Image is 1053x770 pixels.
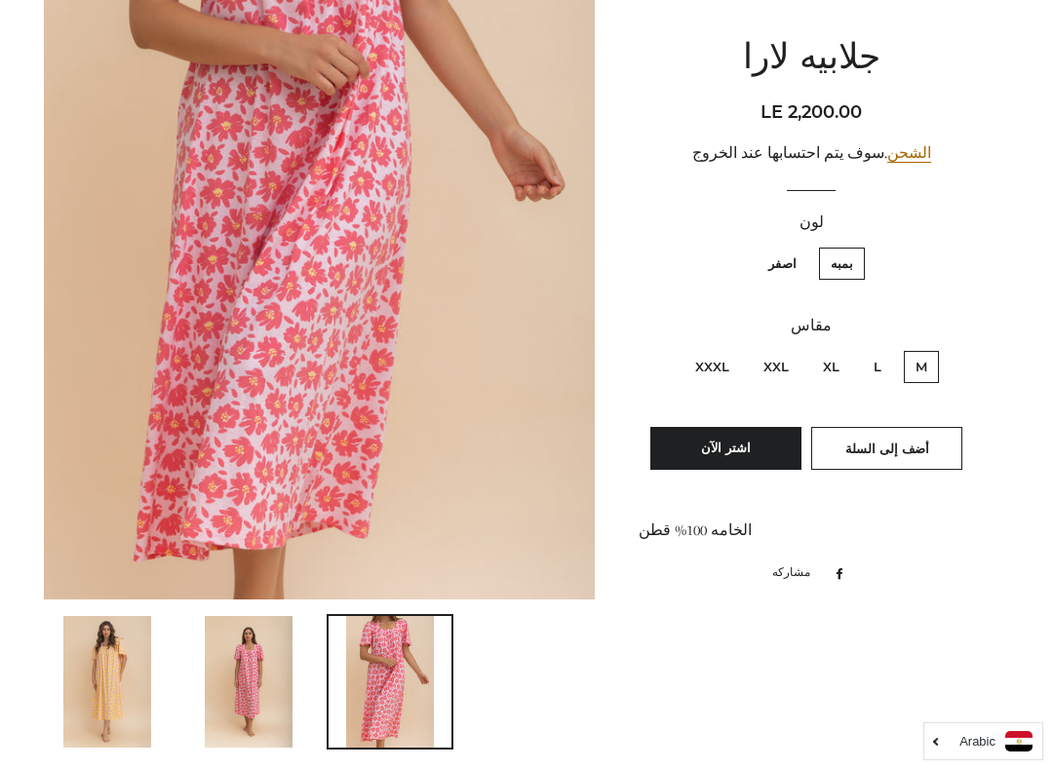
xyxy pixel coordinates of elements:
[639,141,985,166] div: .سوف يتم احتسابها عند الخروج
[752,351,800,383] label: XXL
[639,35,985,84] h1: جلابيه لارا
[862,351,893,383] label: L
[650,427,801,470] button: اشتر الآن
[811,427,962,470] button: أضف إلى السلة
[811,351,851,383] label: XL
[904,351,939,383] label: M
[63,616,151,748] img: تحميل الصورة في عارض المعرض ، جلابيه لارا
[934,731,1033,751] a: Arabic
[845,441,929,456] span: أضف إلى السلة
[639,519,985,543] div: الخامه 100% قطن
[639,211,985,235] label: لون
[639,314,985,338] label: مقاس
[959,735,995,748] i: Arabic
[757,248,808,280] label: اصفر
[683,351,741,383] label: XXXL
[887,144,931,163] a: الشحن
[760,101,862,123] span: LE 2,200.00
[205,616,292,748] img: تحميل الصورة في عارض المعرض ، جلابيه لارا
[346,616,434,748] img: تحميل الصورة في عارض المعرض ، جلابيه لارا
[772,562,820,584] span: مشاركه
[819,248,865,280] label: بمبه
